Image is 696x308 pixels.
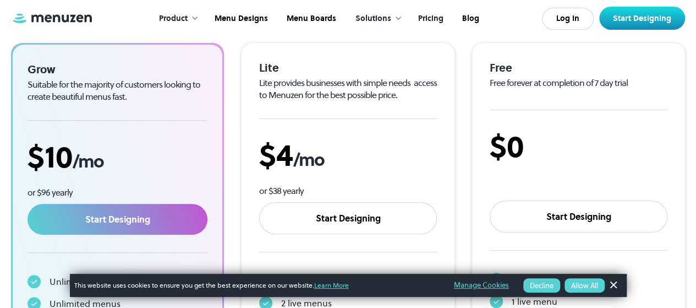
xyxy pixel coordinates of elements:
div: Product [148,2,204,36]
button: Allow All [565,278,605,293]
a: Menu Designs [204,2,276,36]
div: Suitable for the majority of customers looking to create beautiful menus fast. [28,79,207,102]
a: Start Designing [259,202,437,234]
div: Lite [259,61,437,75]
a: Learn More [314,280,349,290]
span: /mo [73,149,103,174]
a: Dismiss Banner [605,277,621,294]
span: /mo [293,148,324,172]
a: Start Designing [490,201,667,233]
a: Manage Cookies [454,279,509,291]
span: 10 [45,136,73,178]
div: $ [28,138,207,175]
span: This website uses cookies to ensure you get the best experience on our website. [74,280,439,290]
div: Free forever at completion of 7 day trial [490,77,667,89]
a: Menu Boards [276,2,344,36]
a: Blog [452,2,487,36]
a: Log In [542,8,594,30]
div: $ [259,137,437,174]
div: Grow [28,62,207,77]
a: Start Designing [599,7,685,30]
span: 4 [276,134,293,176]
button: Decline [523,278,560,293]
div: Lite provides businesses with simple needs access to Menuzen for the best possible price. [259,77,437,101]
div: or $38 yearly [259,185,437,197]
div: $0 [490,128,667,165]
div: or $96 yearly [28,187,207,199]
div: Free [490,61,667,75]
a: Pricing [408,2,452,36]
div: 1 live menu [512,295,557,308]
a: Start Designing [28,204,207,235]
div: 15 items [512,273,544,286]
div: Solutions [355,13,391,25]
div: Product [159,13,188,25]
div: Solutions [344,2,408,36]
div: Unlimited items [50,275,115,288]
